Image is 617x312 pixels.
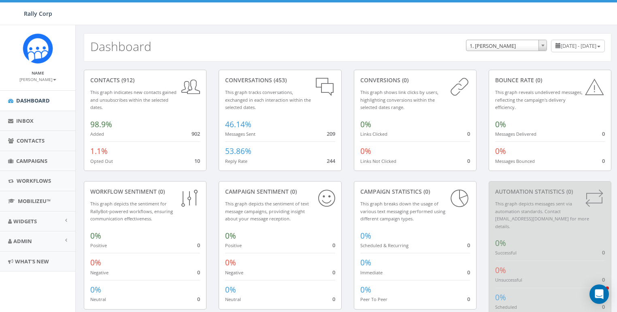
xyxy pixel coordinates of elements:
small: This graph reveals undelivered messages, reflecting the campaign's delivery efficiency. [495,89,583,110]
span: 0% [495,265,506,276]
span: 0 [332,241,335,249]
small: Negative [225,269,243,276]
span: 0% [90,231,101,241]
span: Workflows [17,177,51,184]
span: 1. James Martin [466,40,547,51]
small: Messages Delivered [495,131,536,137]
span: Contacts [17,137,45,144]
small: Peer To Peer [360,296,387,302]
span: 0 [467,157,470,165]
small: This graph shows link clicks by users, highlighting conversions within the selected dates range. [360,89,438,110]
span: (0) [289,188,297,195]
small: Added [90,131,104,137]
small: Negative [90,269,109,276]
span: 0 [332,269,335,276]
small: Positive [225,242,242,248]
span: (0) [422,188,430,195]
span: Dashboard [16,97,50,104]
span: (912) [120,76,134,84]
span: 0 [467,241,470,249]
small: Positive [90,242,107,248]
span: (0) [565,188,573,195]
span: 0% [360,284,371,295]
div: Open Intercom Messenger [589,284,609,304]
span: 0% [495,238,506,248]
span: 46.14% [225,119,251,130]
span: 0 [602,276,605,283]
small: [PERSON_NAME] [19,77,56,82]
small: Links Not Clicked [360,158,396,164]
span: 0 [602,157,605,165]
span: 0 [602,303,605,310]
span: Inbox [16,117,34,124]
span: 0% [495,292,506,303]
span: Widgets [13,218,37,225]
span: (0) [400,76,408,84]
div: Bounce Rate [495,76,605,84]
small: This graph tracks conversations, exchanged in each interaction within the selected dates. [225,89,311,110]
span: [DATE] - [DATE] [561,42,596,49]
small: This graph indicates new contacts gained and unsubscribes within the selected dates. [90,89,177,110]
div: conversations [225,76,335,84]
small: Messages Bounced [495,158,535,164]
span: 0 [332,295,335,303]
span: 0 [197,295,200,303]
div: Campaign Sentiment [225,188,335,196]
small: Name [32,70,44,76]
span: (453) [272,76,287,84]
span: 53.86% [225,146,251,156]
h2: Dashboard [90,40,151,53]
span: 0% [495,119,506,130]
small: Links Clicked [360,131,387,137]
img: Icon_1.png [23,33,53,64]
span: 0% [90,284,101,295]
span: (0) [534,76,542,84]
div: Automation Statistics [495,188,605,196]
span: 0 [467,130,470,137]
small: Reply Rate [225,158,247,164]
small: This graph depicts the sentiment for RallyBot-powered workflows, ensuring communication effective... [90,201,173,222]
span: 0% [360,119,371,130]
div: Workflow Sentiment [90,188,200,196]
span: 1. James Martin [466,40,547,51]
small: Scheduled [495,304,517,310]
small: Scheduled & Recurring [360,242,408,248]
span: 98.9% [90,119,112,130]
div: Campaign Statistics [360,188,470,196]
span: MobilizeU™ [18,197,51,205]
span: 0% [360,257,371,268]
span: 10 [194,157,200,165]
span: 0% [360,146,371,156]
span: 244 [327,157,335,165]
span: 0% [225,231,236,241]
span: (0) [157,188,165,195]
div: conversions [360,76,470,84]
span: 0 [197,269,200,276]
span: 1.1% [90,146,108,156]
small: Opted Out [90,158,113,164]
small: This graph breaks down the usage of various text messaging performed using different campaign types. [360,201,445,222]
span: 0% [90,257,101,268]
small: Neutral [90,296,106,302]
span: 0 [197,241,200,249]
span: 0 [467,295,470,303]
span: 0 [602,130,605,137]
span: 0% [225,257,236,268]
small: Immediate [360,269,383,276]
span: 209 [327,130,335,137]
small: This graph depicts the sentiment of text message campaigns, providing insight about your message ... [225,201,309,222]
small: This graph depicts messages sent via automation standards. Contact [EMAIL_ADDRESS][DOMAIN_NAME] f... [495,201,589,229]
span: 902 [191,130,200,137]
small: Unsuccessful [495,277,522,283]
span: Campaigns [16,157,47,165]
span: 0 [467,269,470,276]
a: [PERSON_NAME] [19,75,56,83]
span: 0% [495,146,506,156]
span: What's New [15,258,49,265]
small: Neutral [225,296,241,302]
small: Successful [495,250,517,256]
span: 0 [602,249,605,256]
span: 0% [360,231,371,241]
span: Admin [13,237,32,245]
div: contacts [90,76,200,84]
